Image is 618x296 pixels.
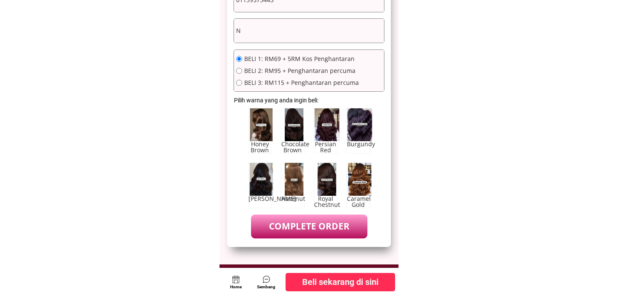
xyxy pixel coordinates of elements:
[347,141,370,147] div: Burgundy
[347,196,370,208] div: Caramel Gold
[314,196,337,208] div: Royal Chestnut
[234,96,321,105] div: Pilih warna yang anda ingin beli:
[314,141,337,153] div: Persian Red
[281,196,304,202] div: Hazenut
[248,141,271,153] div: Honey Brown
[228,284,245,290] div: Home
[251,215,367,238] p: COMPLETE ORDER
[244,80,359,86] span: BELI 3: RM115 + Penghantaran percuma
[281,141,304,153] div: Chocolate Brown
[244,56,359,62] span: BELI 1: RM69 + 5RM Kos Penghantaran
[234,19,384,43] input: Alamat
[254,284,278,290] div: Sembang
[302,275,378,289] span: Beli sekarang di sini
[244,68,359,74] span: BELI 2: RM95 + Penghantaran percuma
[248,196,271,202] div: [PERSON_NAME]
